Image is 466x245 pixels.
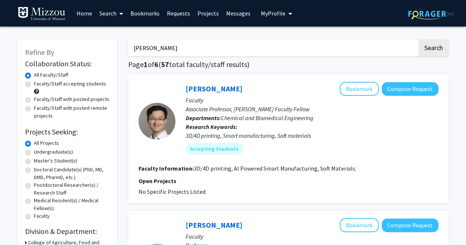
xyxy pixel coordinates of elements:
[154,60,158,69] span: 6
[186,96,438,105] p: Faculty
[128,60,449,69] h1: Page of ( total faculty/staff results)
[34,95,109,103] label: Faculty/Staff with posted projects
[25,227,110,236] h2: Division & Department:
[6,212,31,239] iframe: Chat
[408,8,454,20] img: ForagerOne Logo
[223,0,254,26] a: Messages
[128,39,417,56] input: Search Keywords
[34,197,110,212] label: Medical Resident(s) / Medical Fellow(s)
[221,114,313,122] span: Chemical and Biomedical Engineering
[163,0,194,26] a: Requests
[139,176,438,185] p: Open Projects
[186,232,438,241] p: Faculty
[139,165,194,172] b: Faculty Information:
[34,139,59,147] label: All Projects
[34,104,110,120] label: Faculty/Staff with posted remote projects
[340,82,379,96] button: Add Jian Lin to Bookmarks
[382,82,438,96] button: Compose Request to Jian Lin
[340,218,379,232] button: Add Xiaohua Liu to Bookmarks
[382,218,438,232] button: Compose Request to Xiaohua Liu
[25,59,110,68] h2: Collaboration Status:
[73,0,96,26] a: Home
[18,7,66,21] img: University of Missouri Logo
[34,71,68,79] label: All Faculty/Staff
[194,0,223,26] a: Projects
[139,188,206,195] span: No Specific Projects Listed
[261,10,285,17] span: My Profile
[186,131,438,140] div: 3D/4D printing, Smart manufacturing, Soft materials
[34,157,77,165] label: Master's Student(s)
[186,143,243,155] mat-chip: Accepting Students
[418,39,449,56] button: Search
[186,84,242,93] a: [PERSON_NAME]
[161,60,169,69] span: 57
[186,114,221,122] b: Departments:
[25,48,54,57] span: Refine By
[127,0,163,26] a: Bookmarks
[194,165,356,172] fg-read-more: 3D/4D printing, AI Powered Smart Manufacturing, Soft Materials.
[34,166,110,181] label: Doctoral Candidate(s) (PhD, MD, DMD, PharmD, etc.)
[25,127,110,136] h2: Projects Seeking:
[186,123,238,130] b: Research Keywords:
[34,181,110,197] label: Postdoctoral Researcher(s) / Research Staff
[34,148,73,156] label: Undergraduate(s)
[186,220,242,230] a: [PERSON_NAME]
[144,60,148,69] span: 1
[96,0,127,26] a: Search
[34,212,50,220] label: Faculty
[186,105,438,113] p: Associate Professor, [PERSON_NAME] Faculty Fellow
[34,80,106,88] label: Faculty/Staff accepting students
